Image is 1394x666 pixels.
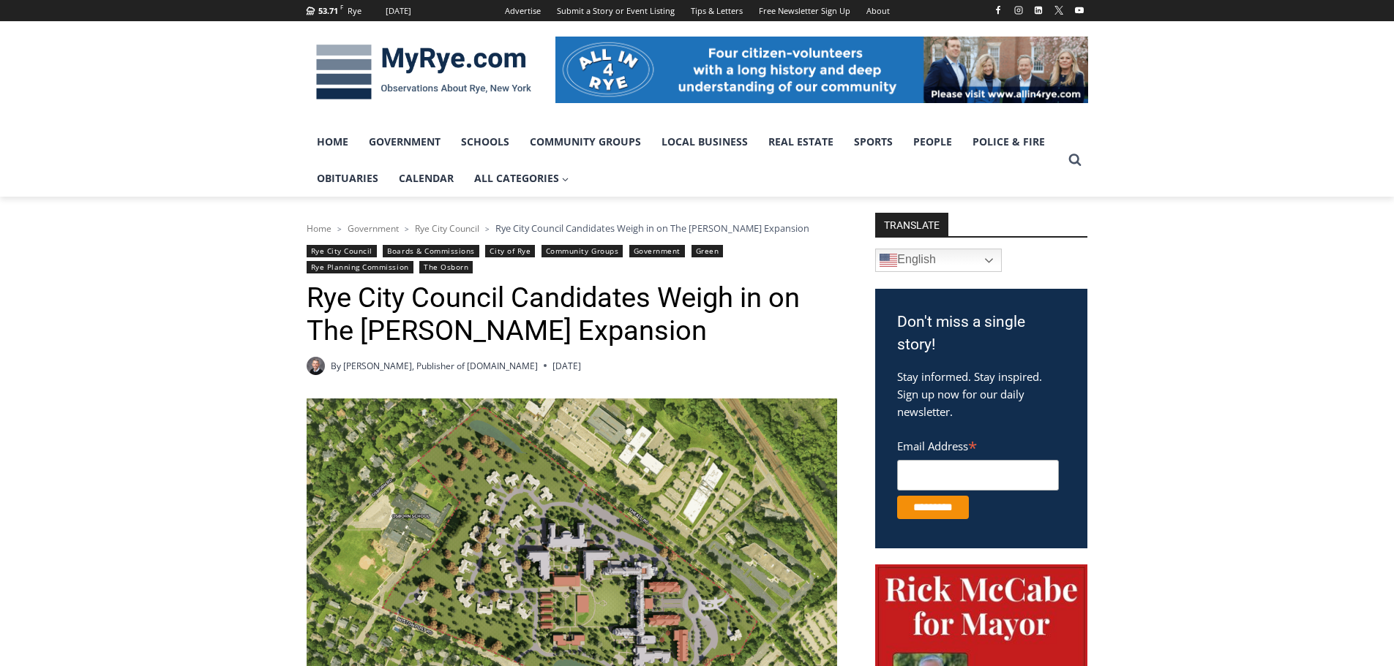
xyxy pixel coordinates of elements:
[897,431,1059,458] label: Email Address
[474,170,569,186] span: All Categories
[880,251,897,269] img: en
[318,5,338,16] span: 53.71
[464,160,580,197] a: All Categories
[307,221,837,235] nav: Breadcrumbs
[348,222,399,235] a: Government
[989,1,1007,19] a: Facebook
[415,222,479,235] a: Rye City Council
[383,245,479,257] a: Boards & Commissions
[307,124,359,160] a: Home
[542,245,623,257] a: Community Groups
[343,360,538,372] a: [PERSON_NAME], Publisher of [DOMAIN_NAME]
[692,245,724,257] a: Green
[331,359,341,373] span: By
[307,160,389,197] a: Obituaries
[307,124,1062,197] nav: Primary Navigation
[307,281,837,348] h1: Rye City Council Candidates Weigh in on The [PERSON_NAME] Expansion
[485,245,535,257] a: City of Rye
[629,245,685,257] a: Government
[451,124,520,160] a: Schools
[1062,147,1088,173] button: View Search Form
[962,124,1055,160] a: Police & Fire
[307,245,377,257] a: Rye City Council
[359,124,451,160] a: Government
[386,4,411,18] div: [DATE]
[844,124,903,160] a: Sports
[307,222,331,235] a: Home
[897,368,1065,420] p: Stay informed. Stay inspired. Sign up now for our daily newsletter.
[419,261,473,273] a: The Osborn
[758,124,844,160] a: Real Estate
[348,4,361,18] div: Rye
[307,34,541,110] img: MyRye.com
[875,249,1002,272] a: English
[897,311,1065,357] h3: Don't miss a single story!
[1010,1,1027,19] a: Instagram
[340,3,343,11] span: F
[485,224,490,234] span: >
[520,124,651,160] a: Community Groups
[307,261,413,273] a: Rye Planning Commission
[552,359,581,373] time: [DATE]
[875,213,948,236] strong: TRANSLATE
[495,222,809,235] span: Rye City Council Candidates Weigh in on The [PERSON_NAME] Expansion
[903,124,962,160] a: People
[307,357,325,375] a: Author image
[1030,1,1047,19] a: Linkedin
[555,37,1088,102] img: All in for Rye
[389,160,464,197] a: Calendar
[651,124,758,160] a: Local Business
[1050,1,1068,19] a: X
[1071,1,1088,19] a: YouTube
[337,224,342,234] span: >
[405,224,409,234] span: >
